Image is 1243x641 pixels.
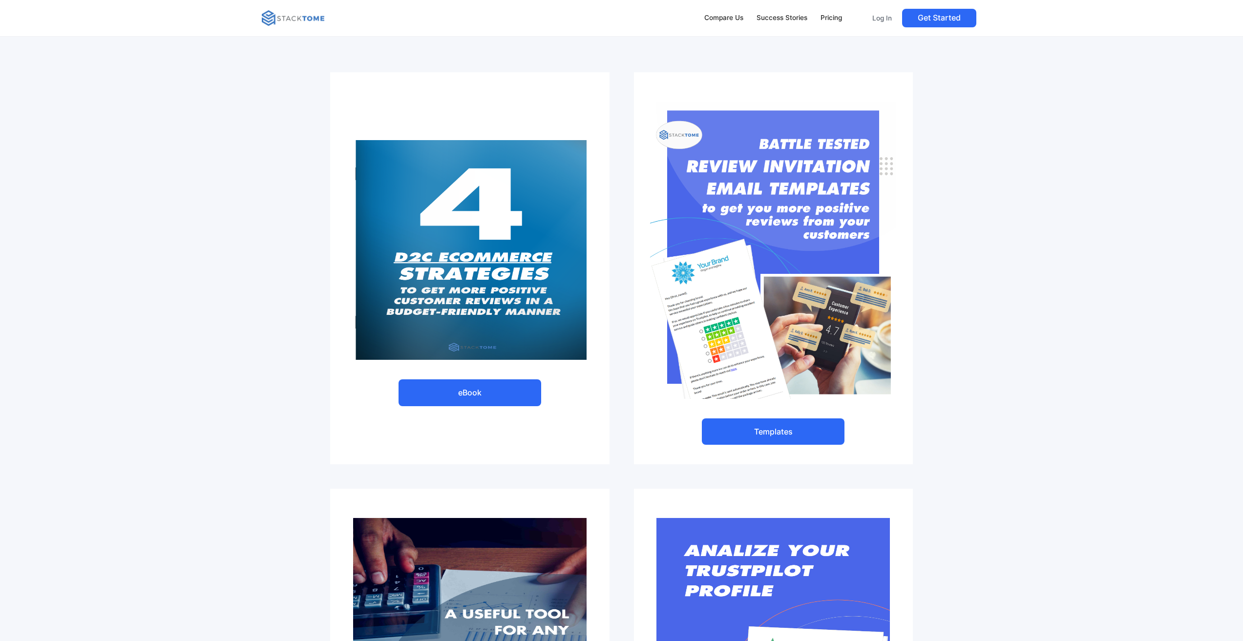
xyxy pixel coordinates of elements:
[902,9,976,27] a: Get Started
[821,13,842,23] div: Pricing
[704,13,743,23] div: Compare Us
[816,8,846,28] a: Pricing
[866,9,898,27] a: Log In
[752,8,812,28] a: Success Stories
[702,418,844,445] a: Templates
[872,14,892,22] p: Log In
[757,13,807,23] div: Success Stories
[399,379,541,406] a: eBook
[700,8,748,28] a: Compare Us
[650,102,897,399] img: Battle tested review invitation email templates by StackTome
[353,140,587,360] img: StackTome ebook: 4 D2C ecommerce strategies to get more positive customer reviews in a budget-fri...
